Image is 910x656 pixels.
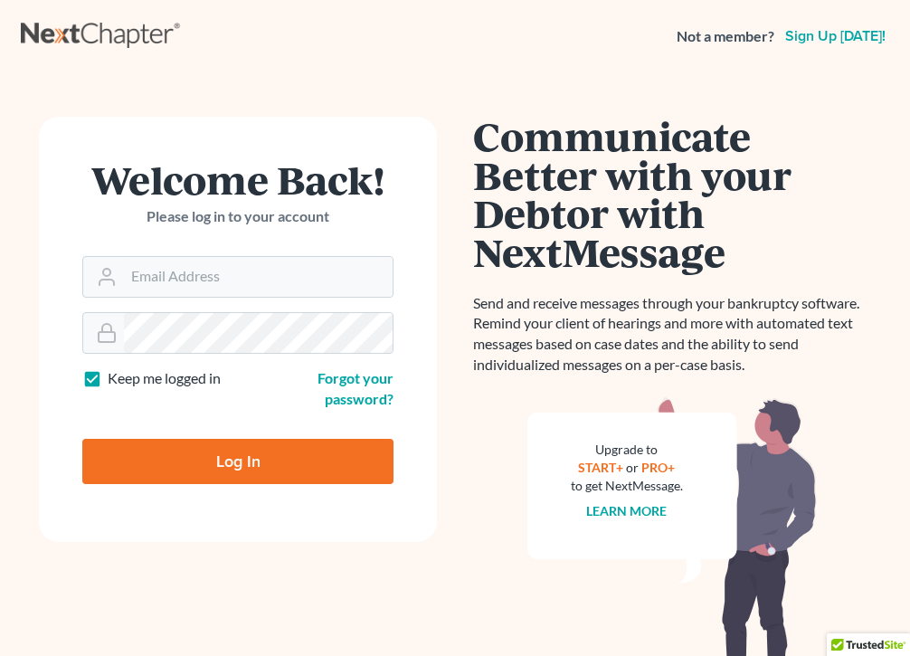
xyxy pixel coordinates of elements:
[587,503,668,518] a: Learn more
[627,460,640,475] span: or
[82,439,393,484] input: Log In
[473,117,871,271] h1: Communicate Better with your Debtor with NextMessage
[782,29,889,43] a: Sign up [DATE]!
[124,257,393,297] input: Email Address
[318,369,393,407] a: Forgot your password?
[642,460,676,475] a: PRO+
[82,160,393,199] h1: Welcome Back!
[82,206,393,227] p: Please log in to your account
[108,368,221,389] label: Keep me logged in
[571,441,683,459] div: Upgrade to
[473,293,871,376] p: Send and receive messages through your bankruptcy software. Remind your client of hearings and mo...
[571,477,683,495] div: to get NextMessage.
[677,26,774,47] strong: Not a member?
[579,460,624,475] a: START+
